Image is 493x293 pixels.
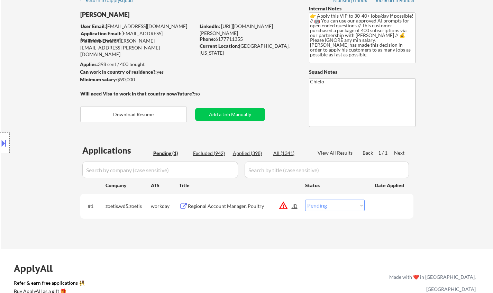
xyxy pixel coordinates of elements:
[106,203,151,210] div: zoetis.wd5.zoetis
[305,179,365,191] div: Status
[82,162,238,178] input: Search by company (case sensitive)
[245,162,409,178] input: Search by title (case sensitive)
[81,23,195,30] div: [EMAIL_ADDRESS][DOMAIN_NAME]
[279,201,288,210] button: warning_amber
[200,43,239,49] strong: Current Location:
[200,36,215,42] strong: Phone:
[309,5,416,12] div: Internal Notes
[81,30,195,44] div: [EMAIL_ADDRESS][DOMAIN_NAME]
[153,150,188,157] div: Pending (1)
[378,149,394,156] div: 1 / 1
[80,107,187,122] button: Download Resume
[194,90,214,97] div: no
[200,36,298,43] div: 6177711355
[200,23,273,36] a: [URL][DOMAIN_NAME][PERSON_NAME]
[195,108,265,121] button: Add a Job Manually
[151,203,179,210] div: workday
[80,10,222,19] div: [PERSON_NAME]
[375,182,405,189] div: Date Applied
[81,23,106,29] strong: User Email:
[309,68,416,75] div: Squad Notes
[200,43,298,56] div: [GEOGRAPHIC_DATA], [US_STATE]
[80,37,195,58] div: [PERSON_NAME][EMAIL_ADDRESS][PERSON_NAME][DOMAIN_NAME]
[179,182,299,189] div: Title
[292,200,299,212] div: JD
[363,149,374,156] div: Back
[14,263,61,274] div: ApplyAll
[188,203,292,210] div: Regional Account Manager, Poultry
[106,182,151,189] div: Company
[273,150,308,157] div: All (1341)
[80,76,195,83] div: $90,000
[233,150,267,157] div: Applied (398)
[80,38,116,44] strong: Mailslurp Email:
[394,149,405,156] div: Next
[200,23,220,29] strong: LinkedIn:
[80,68,193,75] div: yes
[80,91,195,97] strong: Will need Visa to work in that country now/future?:
[80,61,195,68] div: 398 sent / 400 bought
[318,149,355,156] div: View All Results
[14,281,245,288] a: Refer & earn free applications 👯‍♀️
[81,30,121,36] strong: Application Email:
[193,150,228,157] div: Excluded (942)
[151,182,179,189] div: ATS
